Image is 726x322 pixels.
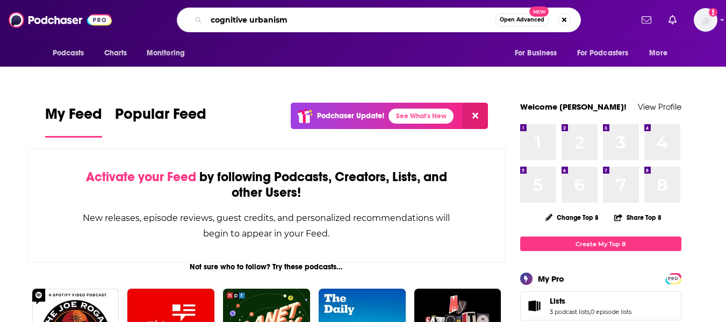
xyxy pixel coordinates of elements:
[177,8,581,32] div: Search podcasts, credits, & more...
[550,296,631,306] a: Lists
[614,207,662,228] button: Share Top 8
[570,43,644,63] button: open menu
[520,102,627,112] a: Welcome [PERSON_NAME]!
[694,8,717,32] button: Show profile menu
[709,8,717,17] svg: Add a profile image
[147,46,185,61] span: Monitoring
[86,169,196,185] span: Activate your Feed
[694,8,717,32] img: User Profile
[53,46,84,61] span: Podcasts
[664,11,681,29] a: Show notifications dropdown
[28,262,506,271] div: Not sure who to follow? Try these podcasts...
[550,296,565,306] span: Lists
[642,43,681,63] button: open menu
[520,237,681,251] a: Create My Top 8
[649,46,667,61] span: More
[317,111,384,120] p: Podchaser Update!
[9,10,112,30] img: Podchaser - Follow, Share and Rate Podcasts
[577,46,629,61] span: For Podcasters
[389,109,454,124] a: See What's New
[520,291,681,320] span: Lists
[97,43,134,63] a: Charts
[115,105,206,138] a: Popular Feed
[591,308,631,316] a: 0 episode lists
[638,102,681,112] a: View Profile
[667,274,680,282] a: PRO
[82,169,451,201] div: by following Podcasts, Creators, Lists, and other Users!
[538,274,564,284] div: My Pro
[495,13,549,26] button: Open AdvancedNew
[539,211,606,224] button: Change Top 8
[82,210,451,241] div: New releases, episode reviews, guest credits, and personalized recommendations will begin to appe...
[45,43,98,63] button: open menu
[529,6,549,17] span: New
[550,308,590,316] a: 3 podcast lists
[590,308,591,316] span: ,
[104,46,127,61] span: Charts
[139,43,199,63] button: open menu
[115,105,206,130] span: Popular Feed
[206,11,495,28] input: Search podcasts, credits, & more...
[500,17,544,23] span: Open Advanced
[515,46,557,61] span: For Business
[507,43,571,63] button: open menu
[637,11,656,29] a: Show notifications dropdown
[45,105,102,130] span: My Feed
[694,8,717,32] span: Logged in as LTsub
[45,105,102,138] a: My Feed
[524,298,545,313] a: Lists
[667,275,680,283] span: PRO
